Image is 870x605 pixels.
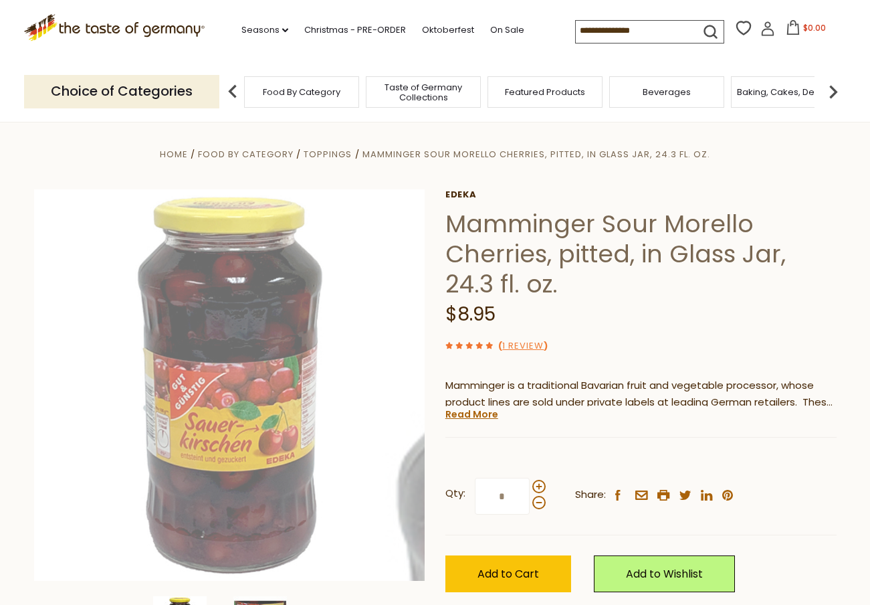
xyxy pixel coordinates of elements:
[362,148,710,161] a: Mamminger Sour Morello Cherries, pitted, in Glass Jar, 24.3 fl. oz.
[505,87,585,97] a: Featured Products
[498,339,548,352] span: ( )
[445,555,571,592] button: Add to Cart
[34,189,425,581] img: Mamminger Sour Morello Cherries, pitted, in Glass Jar, 24.3 fl. oz.
[445,408,498,421] a: Read More
[445,209,837,299] h1: Mamminger Sour Morello Cherries, pitted, in Glass Jar, 24.3 fl. oz.
[160,148,188,161] a: Home
[445,377,837,411] p: Mamminger is a traditional Bavarian fruit and vegetable processor, whose product lines are sold u...
[422,23,474,37] a: Oktoberfest
[594,555,735,592] a: Add to Wishlist
[737,87,841,97] a: Baking, Cakes, Desserts
[490,23,524,37] a: On Sale
[477,566,539,582] span: Add to Cart
[219,78,246,105] img: previous arrow
[198,148,294,161] a: Food By Category
[502,339,544,353] a: 1 Review
[263,87,340,97] a: Food By Category
[304,23,406,37] a: Christmas - PRE-ORDER
[643,87,691,97] a: Beverages
[820,78,847,105] img: next arrow
[778,20,835,40] button: $0.00
[24,75,219,108] p: Choice of Categories
[304,148,352,161] a: Toppings
[445,301,496,327] span: $8.95
[575,487,606,503] span: Share:
[803,22,826,33] span: $0.00
[445,485,465,502] strong: Qty:
[241,23,288,37] a: Seasons
[475,478,530,515] input: Qty:
[445,189,837,200] a: Edeka
[370,82,477,102] a: Taste of Germany Collections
